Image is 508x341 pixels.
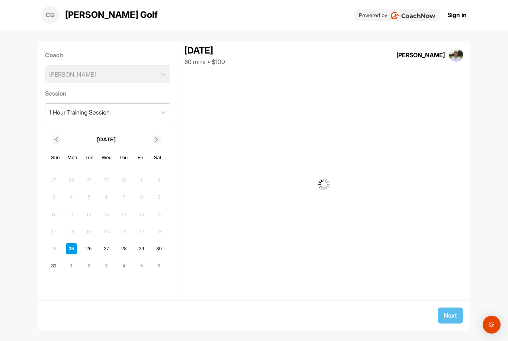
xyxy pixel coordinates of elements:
[136,192,147,203] div: Not available Friday, August 8th, 2025
[66,192,77,203] div: Not available Monday, August 4th, 2025
[154,226,165,237] div: Not available Saturday, August 23rd, 2025
[118,243,129,254] div: Choose Thursday, August 28th, 2025
[45,89,170,98] label: Session
[136,260,147,271] div: Choose Friday, September 5th, 2025
[85,153,94,163] div: Tue
[101,243,112,254] div: Choose Wednesday, August 27th, 2025
[438,308,463,324] button: Next
[101,260,112,271] div: Choose Wednesday, September 3rd, 2025
[184,57,225,66] div: 60 mins • $100
[118,192,129,203] div: Not available Thursday, August 7th, 2025
[396,51,445,59] div: [PERSON_NAME]
[83,243,94,254] div: Choose Tuesday, August 26th, 2025
[118,226,129,237] div: Not available Thursday, August 21st, 2025
[154,192,165,203] div: Not available Saturday, August 9th, 2025
[51,153,60,163] div: Sun
[83,260,94,271] div: Choose Tuesday, September 2nd, 2025
[65,8,158,22] p: [PERSON_NAME] Golf
[101,209,112,220] div: Not available Wednesday, August 13th, 2025
[136,243,147,254] div: Choose Friday, August 29th, 2025
[184,44,225,57] div: [DATE]
[66,209,77,220] div: Not available Monday, August 11th, 2025
[41,6,59,24] div: CG
[48,209,60,220] div: Not available Sunday, August 10th, 2025
[49,108,110,117] div: 1 Hour Training Session
[66,226,77,237] div: Not available Monday, August 18th, 2025
[48,260,60,271] div: Choose Sunday, August 31st, 2025
[447,10,467,19] a: Sign in
[102,153,111,163] div: Wed
[48,243,60,254] div: Not available Sunday, August 24th, 2025
[47,173,165,272] div: month 2025-08
[154,243,165,254] div: Choose Saturday, August 30th, 2025
[66,174,77,186] div: Not available Monday, July 28th, 2025
[119,153,128,163] div: Thu
[359,11,387,19] p: Powered by
[136,174,147,186] div: Not available Friday, August 1st, 2025
[118,209,129,220] div: Not available Thursday, August 14th, 2025
[83,174,94,186] div: Not available Tuesday, July 29th, 2025
[136,153,145,163] div: Fri
[153,153,163,163] div: Sat
[136,209,147,220] div: Not available Friday, August 15th, 2025
[101,174,112,186] div: Not available Wednesday, July 30th, 2025
[154,209,165,220] div: Not available Saturday, August 16th, 2025
[118,260,129,271] div: Choose Thursday, September 4th, 2025
[101,192,112,203] div: Not available Wednesday, August 6th, 2025
[154,174,165,186] div: Not available Saturday, August 2nd, 2025
[66,243,77,254] div: Choose Monday, August 25th, 2025
[48,226,60,237] div: Not available Sunday, August 17th, 2025
[48,192,60,203] div: Not available Sunday, August 3rd, 2025
[48,174,60,186] div: Not available Sunday, July 27th, 2025
[68,153,77,163] div: Mon
[118,174,129,186] div: Not available Thursday, July 31st, 2025
[45,51,170,59] label: Coach
[390,12,436,19] img: CoachNow
[83,226,94,237] div: Not available Tuesday, August 19th, 2025
[83,209,94,220] div: Not available Tuesday, August 12th, 2025
[101,226,112,237] div: Not available Wednesday, August 20th, 2025
[66,260,77,271] div: Choose Monday, September 1st, 2025
[136,226,147,237] div: Not available Friday, August 22nd, 2025
[154,260,165,271] div: Choose Saturday, September 6th, 2025
[449,48,463,62] img: square_5982f9cf0095e9dd271e6d30cf84447a.jpg
[83,192,94,203] div: Not available Tuesday, August 5th, 2025
[318,178,330,190] img: G6gVgL6ErOh57ABN0eRmCEwV0I4iEi4d8EwaPGI0tHgoAbU4EAHFLEQAh+QQFCgALACwIAA4AGAASAAAEbHDJSesaOCdk+8xg...
[483,316,501,334] div: Open Intercom Messenger
[97,135,116,144] p: [DATE]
